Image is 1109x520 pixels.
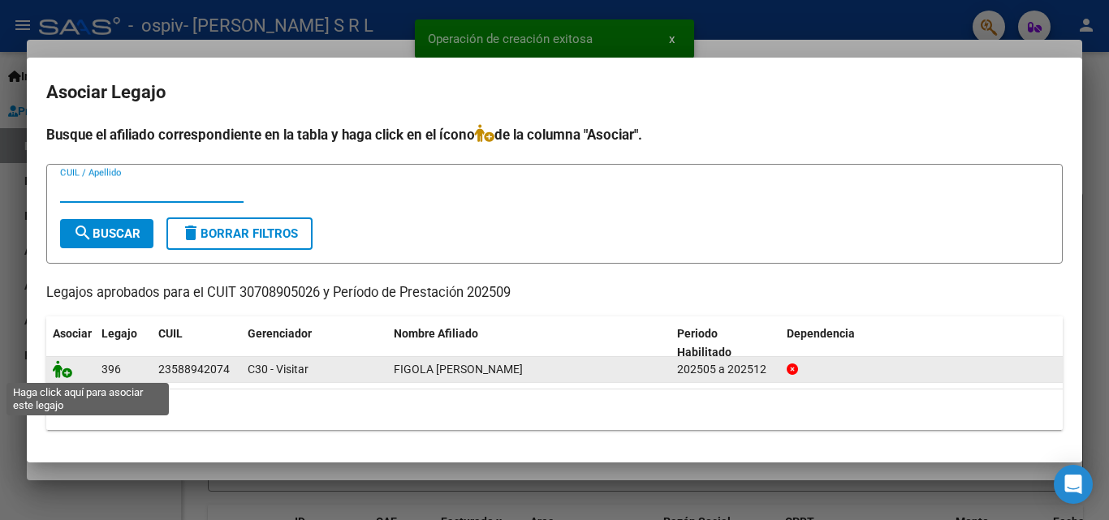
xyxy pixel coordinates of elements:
[46,283,1063,303] p: Legajos aprobados para el CUIT 30708905026 y Período de Prestación 202509
[46,316,95,370] datatable-header-cell: Asociar
[181,223,201,243] mat-icon: delete
[46,77,1063,108] h2: Asociar Legajo
[101,363,121,376] span: 396
[60,219,153,248] button: Buscar
[394,363,523,376] span: FIGOLA VICTORIA FRANCHESCA
[248,363,309,376] span: C30 - Visitar
[166,217,313,250] button: Borrar Filtros
[73,223,93,243] mat-icon: search
[780,316,1064,370] datatable-header-cell: Dependencia
[73,226,140,241] span: Buscar
[158,327,183,340] span: CUIL
[1054,465,1093,504] div: Open Intercom Messenger
[394,327,478,340] span: Nombre Afiliado
[101,327,137,340] span: Legajo
[677,327,731,359] span: Periodo Habilitado
[152,316,241,370] datatable-header-cell: CUIL
[46,389,1063,430] div: 1 registros
[787,327,855,340] span: Dependencia
[671,316,780,370] datatable-header-cell: Periodo Habilitado
[181,226,298,241] span: Borrar Filtros
[46,124,1063,145] h4: Busque el afiliado correspondiente en la tabla y haga click en el ícono de la columna "Asociar".
[248,327,312,340] span: Gerenciador
[677,360,774,379] div: 202505 a 202512
[387,316,671,370] datatable-header-cell: Nombre Afiliado
[95,316,152,370] datatable-header-cell: Legajo
[53,327,92,340] span: Asociar
[241,316,387,370] datatable-header-cell: Gerenciador
[158,360,230,379] div: 23588942074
